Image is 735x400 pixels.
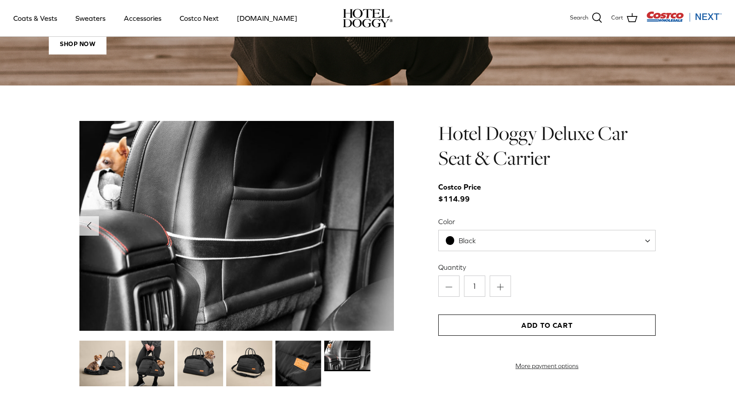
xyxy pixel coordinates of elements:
[343,9,393,27] a: hoteldoggy.com hoteldoggycom
[459,237,476,245] span: Black
[438,362,656,370] a: More payment options
[49,33,106,54] span: SHOP NOW
[439,236,494,245] span: Black
[438,121,656,171] h1: Hotel Doggy Deluxe Car Seat & Carrier
[438,315,656,336] button: Add to Cart
[438,217,656,226] label: Color
[646,11,722,22] img: Costco Next
[464,276,485,297] input: Quantity
[570,12,602,24] a: Search
[438,262,656,272] label: Quantity
[343,9,393,27] img: hoteldoggycom
[229,3,305,33] a: [DOMAIN_NAME]
[438,181,481,193] div: Costco Price
[438,230,656,251] span: Black
[172,3,227,33] a: Costco Next
[116,3,169,33] a: Accessories
[570,13,588,23] span: Search
[67,3,114,33] a: Sweaters
[79,216,99,236] button: Previous
[646,17,722,23] a: Visit Costco Next
[611,13,623,23] span: Cart
[438,181,490,205] span: $114.99
[611,12,637,24] a: Cart
[5,3,65,33] a: Coats & Vests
